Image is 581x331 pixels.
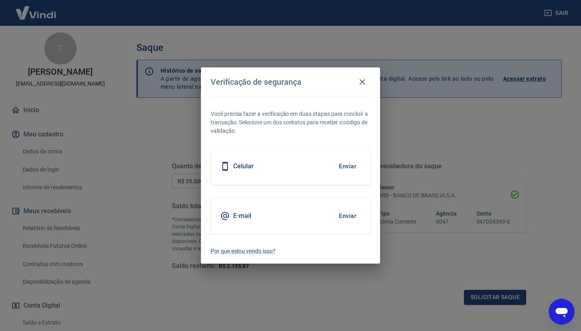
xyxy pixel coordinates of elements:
[549,299,575,325] iframe: Botão para abrir a janela de mensagens
[211,247,370,256] a: Por que estou vendo isso?
[211,77,301,87] h4: Verificação de segurança
[334,207,361,224] button: Enviar
[334,158,361,175] button: Enviar
[211,110,370,135] p: Você precisa fazer a verificação em duas etapas para concluir a transação. Selecione um dos conta...
[233,162,254,170] h5: Celular
[233,212,251,220] h5: E-mail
